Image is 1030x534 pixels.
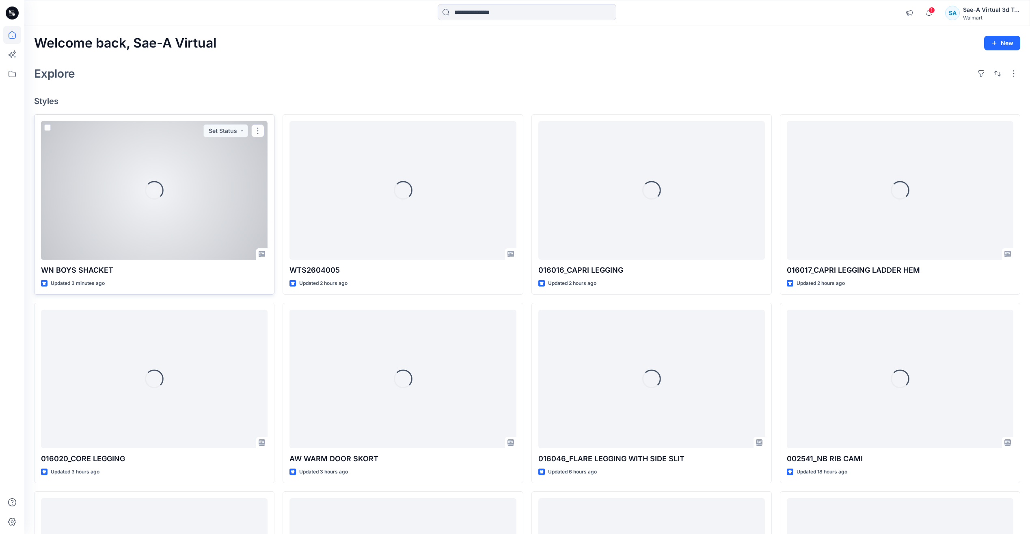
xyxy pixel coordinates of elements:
[289,453,516,465] p: AW WARM DOOR SKORT
[963,5,1020,15] div: Sae-A Virtual 3d Team
[34,67,75,80] h2: Explore
[945,6,960,20] div: SA
[51,468,99,476] p: Updated 3 hours ago
[41,453,268,465] p: 016020_CORE LEGGING
[34,96,1020,106] h4: Styles
[41,265,268,276] p: WN BOYS SHACKET
[299,468,348,476] p: Updated 3 hours ago
[34,36,216,51] h2: Welcome back, Sae-A Virtual
[538,453,765,465] p: 016046_FLARE LEGGING WITH SIDE SLIT
[548,468,597,476] p: Updated 6 hours ago
[787,453,1013,465] p: 002541_NB RIB CAMI
[538,265,765,276] p: 016016_CAPRI LEGGING
[51,279,105,288] p: Updated 3 minutes ago
[787,265,1013,276] p: 016017_CAPRI LEGGING LADDER HEM
[299,279,348,288] p: Updated 2 hours ago
[929,7,935,13] span: 1
[797,468,847,476] p: Updated 18 hours ago
[548,279,596,288] p: Updated 2 hours ago
[984,36,1020,50] button: New
[963,15,1020,21] div: Walmart
[289,265,516,276] p: WTS2604005
[797,279,845,288] p: Updated 2 hours ago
